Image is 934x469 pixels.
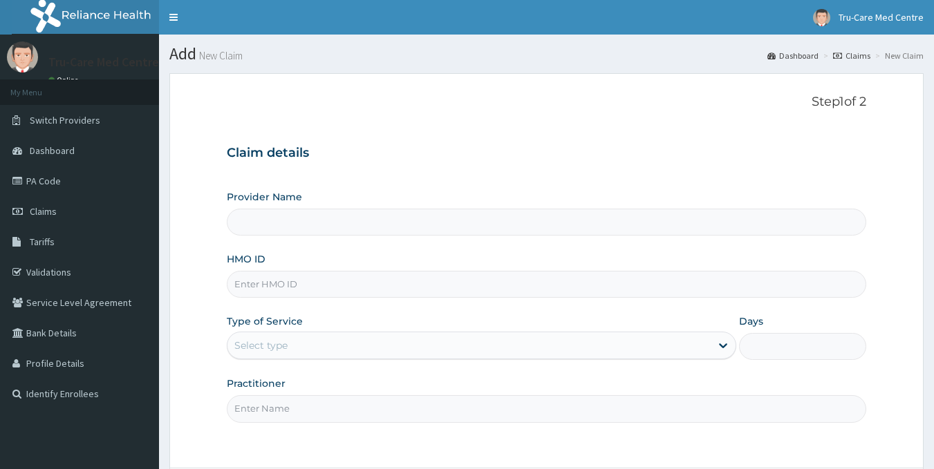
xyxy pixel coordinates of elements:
img: User Image [7,41,38,73]
p: Step 1 of 2 [227,95,867,110]
small: New Claim [196,50,243,61]
span: Dashboard [30,144,75,157]
li: New Claim [872,50,924,61]
h1: Add [169,45,924,63]
input: Enter HMO ID [227,271,867,298]
span: Claims [30,205,57,218]
h3: Claim details [227,146,867,161]
div: Select type [234,338,288,352]
a: Dashboard [767,50,819,61]
span: Tru-Care Med Centre [839,11,924,23]
span: Tariffs [30,236,55,248]
input: Enter Name [227,395,867,422]
a: Online [48,75,82,85]
img: User Image [813,9,830,26]
label: Days [739,314,763,328]
label: Type of Service [227,314,303,328]
span: Switch Providers [30,114,100,126]
label: HMO ID [227,252,265,266]
label: Practitioner [227,376,286,390]
p: Tru-Care Med Centre [48,56,159,68]
a: Claims [833,50,870,61]
label: Provider Name [227,190,302,204]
